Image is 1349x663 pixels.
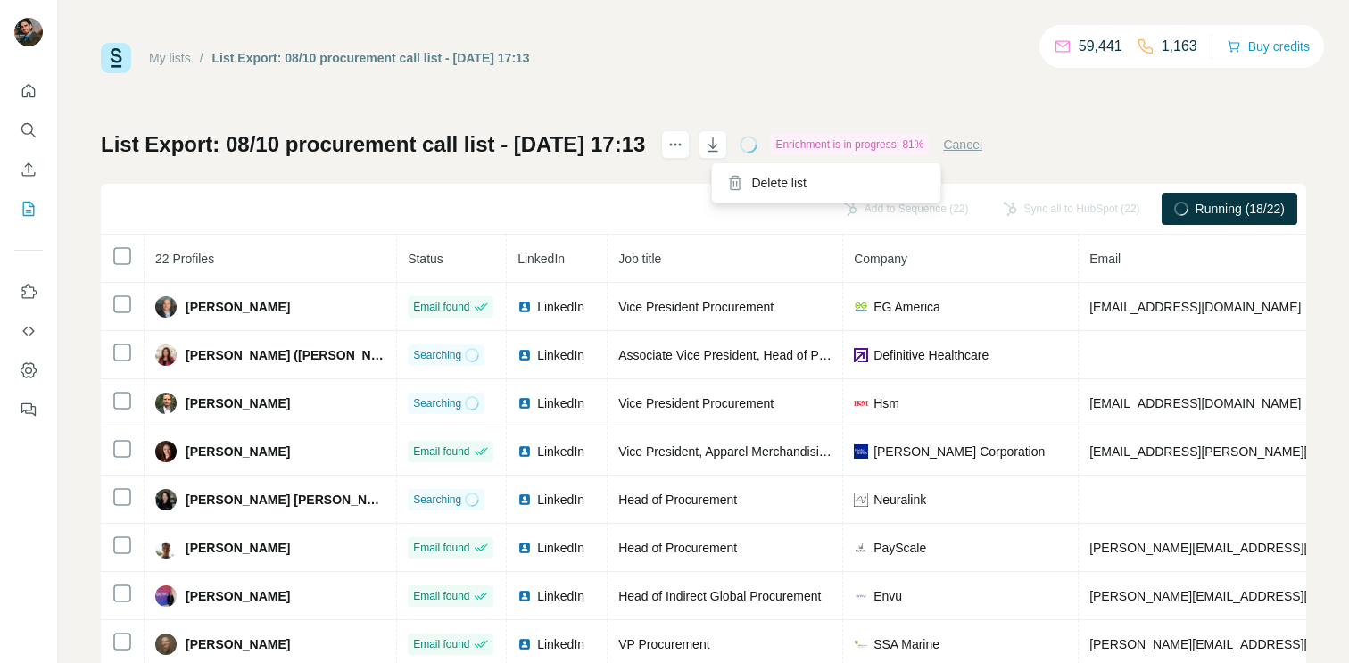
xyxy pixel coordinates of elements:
span: Vice President Procurement [618,396,774,410]
p: 1,163 [1162,36,1197,57]
span: [PERSON_NAME] Corporation [873,443,1045,460]
img: LinkedIn logo [517,541,532,555]
span: Hsm [873,394,899,412]
span: Email found [413,443,469,460]
button: Dashboard [14,354,43,386]
span: Head of Procurement [618,493,737,507]
img: Avatar [155,585,177,607]
img: Avatar [14,18,43,46]
img: LinkedIn logo [517,637,532,651]
span: Email [1089,252,1121,266]
p: 59,441 [1079,36,1122,57]
div: Enrichment is in progress: 81% [770,134,929,155]
img: Avatar [155,537,177,559]
span: LinkedIn [537,346,584,364]
img: Avatar [155,489,177,510]
span: [PERSON_NAME] ([PERSON_NAME]) [186,346,385,364]
div: Delete list [716,167,937,199]
img: company-logo [854,444,868,459]
img: LinkedIn logo [517,444,532,459]
span: LinkedIn [537,443,584,460]
button: Buy credits [1227,34,1310,59]
img: company-logo [854,493,868,507]
button: Search [14,114,43,146]
span: Email found [413,588,469,604]
span: Vice President, Apparel Merchandising [618,444,832,459]
span: Head of Procurement [618,541,737,555]
span: Email found [413,636,469,652]
span: [PERSON_NAME] [186,539,290,557]
img: Surfe Logo [101,43,131,73]
span: LinkedIn [537,587,584,605]
img: LinkedIn logo [517,300,532,314]
span: VP Procurement [618,637,709,651]
span: LinkedIn [537,635,584,653]
span: Running (18/22) [1196,200,1285,218]
img: Avatar [155,441,177,462]
span: Envu [873,587,902,605]
span: Company [854,252,907,266]
li: / [200,49,203,67]
img: Avatar [155,296,177,318]
span: Head of Indirect Global Procurement [618,589,821,603]
button: Use Surfe on LinkedIn [14,276,43,308]
button: Quick start [14,75,43,107]
span: SSA Marine [873,635,939,653]
span: LinkedIn [537,394,584,412]
img: company-logo [854,396,868,410]
span: Searching [413,492,461,508]
span: Definitive Healthcare [873,346,989,364]
button: Cancel [943,136,982,153]
button: Feedback [14,394,43,426]
span: [PERSON_NAME] [186,298,290,316]
span: [PERSON_NAME] [186,587,290,605]
img: company-logo [854,541,868,555]
img: LinkedIn logo [517,396,532,410]
span: [EMAIL_ADDRESS][DOMAIN_NAME] [1089,396,1301,410]
span: [PERSON_NAME] [186,443,290,460]
span: Vice President Procurement [618,300,774,314]
a: My lists [149,51,191,65]
span: 22 Profiles [155,252,214,266]
img: company-logo [854,589,868,603]
span: Job title [618,252,661,266]
span: [PERSON_NAME] [186,635,290,653]
button: Enrich CSV [14,153,43,186]
span: Email found [413,540,469,556]
div: List Export: 08/10 procurement call list - [DATE] 17:13 [212,49,530,67]
img: company-logo [854,300,868,314]
span: Associate Vice President, Head of Procurement [618,348,881,362]
span: Searching [413,347,461,363]
span: [EMAIL_ADDRESS][DOMAIN_NAME] [1089,300,1301,314]
span: EG America [873,298,940,316]
span: LinkedIn [517,252,565,266]
span: Neuralink [873,491,926,509]
span: Email found [413,299,469,315]
button: My lists [14,193,43,225]
img: company-logo [854,637,868,651]
button: Use Surfe API [14,315,43,347]
img: company-logo [854,348,868,362]
img: LinkedIn logo [517,589,532,603]
span: PayScale [873,539,926,557]
img: LinkedIn logo [517,493,532,507]
span: LinkedIn [537,298,584,316]
img: Avatar [155,344,177,366]
span: LinkedIn [537,491,584,509]
img: LinkedIn logo [517,348,532,362]
span: Status [408,252,443,266]
h1: List Export: 08/10 procurement call list - [DATE] 17:13 [101,130,645,159]
img: Avatar [155,393,177,414]
span: [PERSON_NAME] [186,394,290,412]
span: LinkedIn [537,539,584,557]
span: Searching [413,395,461,411]
img: Avatar [155,634,177,655]
span: [PERSON_NAME] [PERSON_NAME] [186,491,385,509]
button: actions [661,130,690,159]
